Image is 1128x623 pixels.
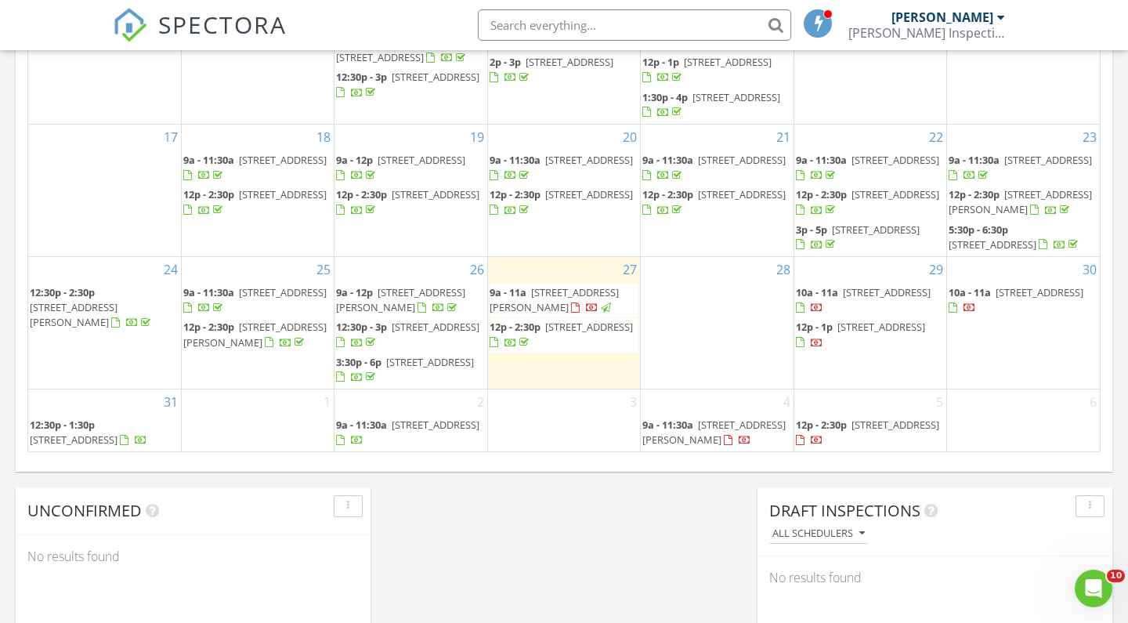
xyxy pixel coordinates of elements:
img: The Best Home Inspection Software - Spectora [113,8,147,42]
span: 9a - 11:30a [949,153,1000,167]
a: 3p - 5p [STREET_ADDRESS] [796,221,945,255]
a: Go to August 23, 2025 [1079,125,1100,150]
span: 9a - 11:30a [183,285,234,299]
a: 12p - 2:30p [STREET_ADDRESS] [490,320,633,349]
td: Go to August 29, 2025 [794,256,946,389]
a: Go to August 28, 2025 [773,257,794,282]
span: 12p - 2:30p [490,187,540,201]
a: Go to August 26, 2025 [467,257,487,282]
a: 12:30p - 3p [STREET_ADDRESS] [336,318,485,352]
span: 9a - 11:30a [336,418,387,432]
a: Go to August 30, 2025 [1079,257,1100,282]
a: Go to August 21, 2025 [773,125,794,150]
a: 9a - 11:30a [STREET_ADDRESS] [183,153,327,182]
span: [STREET_ADDRESS] [996,285,1083,299]
a: 12p - 2:30p [STREET_ADDRESS] [336,186,485,219]
span: 10a - 11a [949,285,991,299]
span: 12p - 2:30p [183,320,234,334]
a: 12:30p - 2:30p [STREET_ADDRESS][PERSON_NAME] [30,284,179,333]
span: 9a - 12p [336,285,373,299]
span: [STREET_ADDRESS][PERSON_NAME] [642,418,786,447]
a: 9a - 11:30a [STREET_ADDRESS] [642,151,791,185]
td: Go to August 26, 2025 [334,256,487,389]
td: Go to September 1, 2025 [181,389,334,452]
span: [STREET_ADDRESS][PERSON_NAME] [336,285,465,314]
a: 9a - 11:30a [STREET_ADDRESS] [336,416,485,450]
a: 9a - 12p [STREET_ADDRESS] [336,153,465,182]
span: 9a - 11:30a [796,153,847,167]
span: 3p - 5p [796,223,827,237]
a: 12p - 1p [STREET_ADDRESS] [642,55,772,84]
span: 12p - 2:30p [490,320,540,334]
a: 12p - 2:30p [STREET_ADDRESS] [490,318,638,352]
a: 9a - 11a [STREET_ADDRESS][PERSON_NAME] [490,284,638,317]
span: 9a - 11:30a [642,418,693,432]
a: 12p - 2:30p [STREET_ADDRESS] [642,186,791,219]
span: [STREET_ADDRESS] [698,187,786,201]
span: 10a - 11a [796,285,838,299]
a: Go to August 25, 2025 [313,257,334,282]
span: [STREET_ADDRESS] [1004,153,1092,167]
td: Go to August 21, 2025 [641,124,794,256]
a: Go to August 18, 2025 [313,125,334,150]
span: 12:30p - 3p [336,320,387,334]
a: 9a - 11a [STREET_ADDRESS][PERSON_NAME] [490,285,619,314]
span: 12p - 2:30p [642,187,693,201]
a: 12p - 1p [STREET_ADDRESS] [796,318,945,352]
span: [STREET_ADDRESS] [837,320,925,334]
a: 9a - 12p [STREET_ADDRESS][PERSON_NAME] [336,285,465,314]
a: 9a - 11:30a [STREET_ADDRESS] [183,151,332,185]
span: 9a - 11:30a [183,153,234,167]
a: 9a - 11:30a [STREET_ADDRESS] [642,153,786,182]
span: 12:30p - 3p [336,70,387,84]
span: [STREET_ADDRESS] [392,187,479,201]
span: [STREET_ADDRESS] [392,320,479,334]
span: [STREET_ADDRESS] [851,418,939,432]
span: 10 [1107,570,1125,582]
a: 9a - 11:30a [STREET_ADDRESS][PERSON_NAME] [642,416,791,450]
td: Go to September 4, 2025 [641,389,794,452]
a: 10a - 11a [STREET_ADDRESS] [949,284,1098,317]
span: [STREET_ADDRESS] [545,153,633,167]
a: Go to September 1, 2025 [320,389,334,415]
a: Go to August 22, 2025 [926,125,946,150]
a: 12:30p - 1:30p [STREET_ADDRESS] [30,416,179,450]
span: 9a - 11:30a [642,153,693,167]
div: Samson Inspections [848,25,1005,41]
span: [STREET_ADDRESS][PERSON_NAME] [183,320,327,349]
span: [STREET_ADDRESS] [843,285,931,299]
span: 12:30p - 2:30p [30,285,95,299]
span: 5:30p - 6:30p [949,223,1008,237]
input: Search everything... [478,9,791,41]
td: Go to August 25, 2025 [181,256,334,389]
td: Go to August 19, 2025 [334,124,487,256]
td: Go to August 22, 2025 [794,124,946,256]
span: [STREET_ADDRESS] [30,433,117,447]
span: 9a - 12p [336,153,373,167]
a: 9a - 12p [STREET_ADDRESS][PERSON_NAME] [336,284,485,317]
a: Go to August 29, 2025 [926,257,946,282]
span: [STREET_ADDRESS] [684,55,772,69]
a: 12p - 2:30p [STREET_ADDRESS] [796,187,939,216]
span: 12p - 2:30p [183,187,234,201]
a: 12p - 2:30p [STREET_ADDRESS] [642,187,786,216]
span: 9a - 11:30a [490,153,540,167]
a: 12:30p - 3p [STREET_ADDRESS] [336,68,485,102]
a: 3:30p - 6p [STREET_ADDRESS] [336,355,474,384]
span: [STREET_ADDRESS] [545,187,633,201]
span: 12p - 1p [642,55,679,69]
a: 10a - 11a [STREET_ADDRESS] [796,284,945,317]
a: Go to September 4, 2025 [780,389,794,415]
a: 2p - 3p [STREET_ADDRESS] [490,53,638,87]
a: 9a - 12p [STREET_ADDRESS] [336,151,485,185]
button: All schedulers [769,523,868,545]
a: 12p - 2:30p [STREET_ADDRESS][PERSON_NAME] [949,187,1092,216]
span: Draft Inspections [769,500,920,521]
a: 12p - 1p [STREET_ADDRESS] [642,53,791,87]
td: Go to September 3, 2025 [487,389,640,452]
span: 3:30p - 6p [336,355,381,369]
span: 12p - 2:30p [796,187,847,201]
a: Go to August 27, 2025 [620,257,640,282]
td: Go to August 30, 2025 [947,256,1100,389]
a: 12:30p - 1:30p [STREET_ADDRESS] [30,418,147,447]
